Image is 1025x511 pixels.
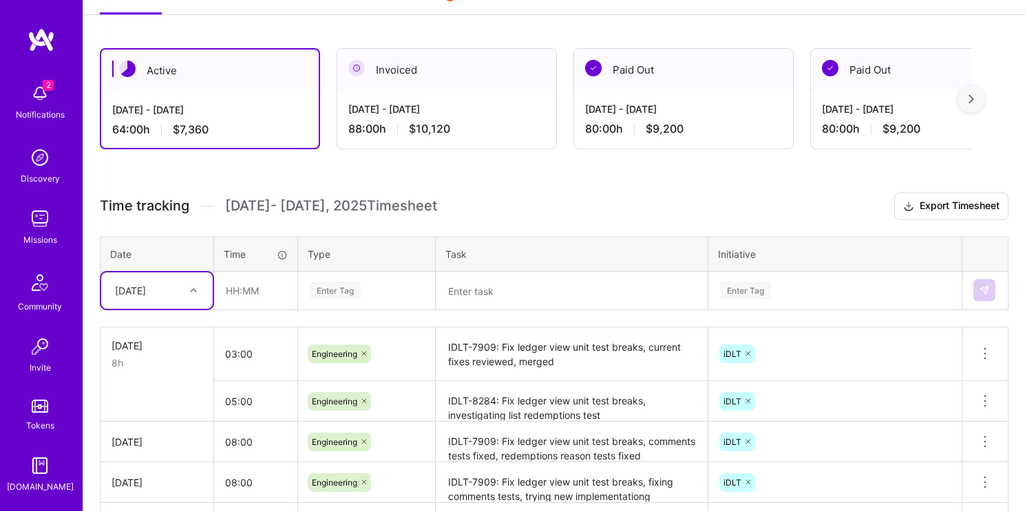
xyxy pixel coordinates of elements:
textarea: IDLT-7909: Fix ledger view unit test breaks, comments tests fixed, redemptions reason tests fixed [437,423,706,461]
div: Enter Tag [720,280,771,301]
div: [DATE] - [DATE] [112,102,308,117]
img: teamwork [26,205,54,232]
div: 80:00 h [585,122,782,136]
textarea: IDLT-7909: Fix ledger view unit test breaks, fixing comments tests, trying new implementationg [437,464,706,501]
span: iDLT [723,437,741,447]
img: Active [119,61,136,77]
img: Community [23,266,56,299]
input: HH:MM [214,383,297,420]
img: Invite [26,333,54,360]
img: tokens [32,400,48,413]
img: bell [26,80,54,107]
th: Type [298,237,436,271]
i: icon Chevron [190,287,197,294]
div: [DOMAIN_NAME] [7,479,74,494]
button: Export Timesheet [894,193,1008,220]
img: guide book [26,452,54,479]
div: 64:00 h [112,122,308,137]
img: Invoiced [348,60,365,76]
div: Community [18,299,62,314]
div: Active [101,50,319,91]
span: $9,200 [646,122,684,136]
img: Paid Out [822,60,838,76]
textarea: IDLT-7909: Fix ledger view unit test breaks, current fixes reviewed, merged [437,329,706,380]
div: Missions [23,232,57,247]
div: Paid Out [574,49,793,91]
div: [DATE] [115,283,146,298]
div: 88:00 h [348,122,545,136]
span: iDLT [723,349,741,359]
img: logo [28,28,55,52]
div: [DATE] - [DATE] [585,102,782,116]
span: 2 [43,80,54,91]
div: [DATE] [112,475,202,490]
span: $9,200 [883,122,920,136]
i: icon Download [903,199,914,214]
div: Invoiced [337,49,556,91]
div: [DATE] [112,435,202,449]
img: Paid Out [585,60,602,76]
span: iDLT [723,477,741,488]
input: HH:MM [214,464,297,501]
div: Tokens [26,418,54,433]
img: discovery [26,144,54,171]
div: Enter Tag [310,280,361,301]
div: Initiative [718,247,952,261]
img: Submit [979,285,990,296]
img: right [969,94,974,104]
span: $7,360 [173,122,209,137]
div: 8h [112,356,202,370]
div: Invite [30,360,51,375]
span: Engineering [312,477,357,488]
th: Date [101,237,214,271]
span: Engineering [312,437,357,447]
span: $10,120 [409,122,450,136]
span: Engineering [312,349,357,359]
input: HH:MM [215,272,297,309]
input: HH:MM [214,424,297,460]
th: Task [436,237,708,271]
span: Time tracking [100,197,189,215]
div: [DATE] [112,338,202,353]
div: Time [224,247,288,261]
div: Notifications [16,107,65,122]
input: HH:MM [214,336,297,372]
span: Engineering [312,396,357,406]
textarea: IDLT-8284: Fix ledger view unit test breaks, investigating list redemptions test [437,382,706,420]
div: [DATE] - [DATE] [822,102,1019,116]
div: 80:00 h [822,122,1019,136]
div: [DATE] - [DATE] [348,102,545,116]
div: Discovery [21,171,60,186]
span: [DATE] - [DATE] , 2025 Timesheet [225,197,437,215]
span: iDLT [723,396,741,406]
